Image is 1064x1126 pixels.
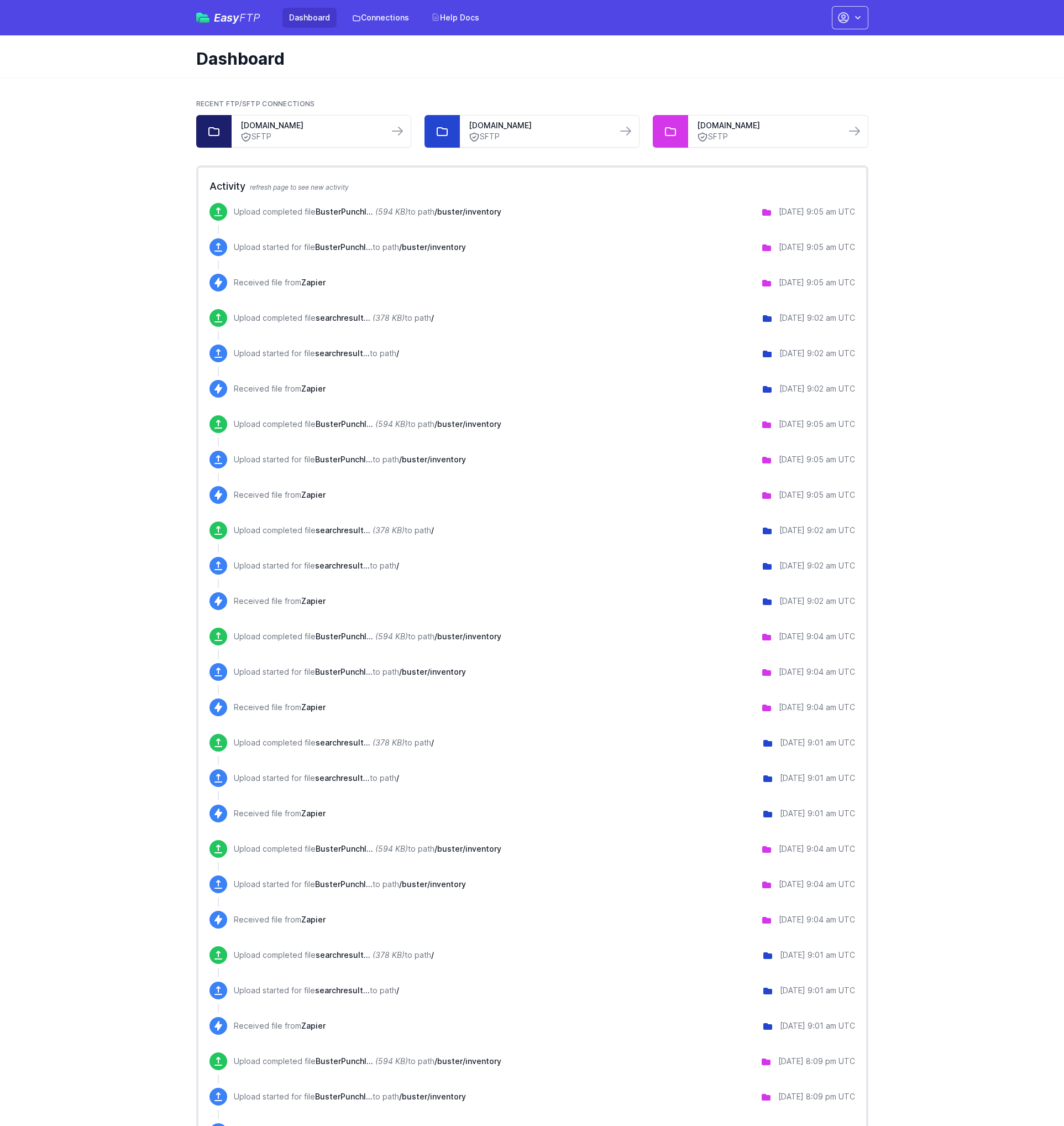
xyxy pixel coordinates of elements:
[780,808,855,819] div: [DATE] 9:01 am UTC
[399,1092,466,1101] span: /buster/inventory
[315,879,373,889] span: BusterPunchInventory.csv
[345,8,416,28] a: Connections
[315,773,370,783] span: searchresults.csv
[282,8,337,28] a: Dashboard
[234,808,326,819] p: Received file from
[315,667,373,676] span: BusterPunchInventory.csv
[431,738,434,747] span: /
[375,632,408,641] i: (594 KB)
[301,809,326,818] span: Zapier
[780,985,855,996] div: [DATE] 9:01 am UTC
[373,525,405,535] i: (378 KB)
[316,419,373,429] span: BusterPunchInventory.csv
[234,879,466,890] p: Upload started for file to path
[234,1020,326,1031] p: Received file from
[375,844,408,853] i: (594 KB)
[301,490,326,499] span: Zapier
[779,843,855,854] div: [DATE] 9:04 am UTC
[234,737,434,748] p: Upload completed file to path
[209,179,855,194] h2: Activity
[778,1091,855,1102] div: [DATE] 8:09 pm UTC
[396,348,399,358] span: /
[434,1056,501,1066] span: /buster/inventory
[779,242,855,253] div: [DATE] 9:05 am UTC
[779,206,855,217] div: [DATE] 9:05 am UTC
[234,348,399,359] p: Upload started for file to path
[234,1056,501,1067] p: Upload completed file to path
[239,11,260,24] span: FTP
[396,561,399,570] span: /
[234,631,501,642] p: Upload completed file to path
[469,120,608,131] a: [DOMAIN_NAME]
[779,454,855,465] div: [DATE] 9:05 am UTC
[779,702,855,713] div: [DATE] 9:04 am UTC
[240,120,380,131] a: [DOMAIN_NAME]
[697,120,836,131] a: [DOMAIN_NAME]
[234,666,466,677] p: Upload started for file to path
[315,1092,373,1101] span: BusterPunchInventory.csv
[316,1056,373,1066] span: BusterPunchInventory.csv
[778,1056,855,1067] div: [DATE] 8:09 pm UTC
[316,950,370,960] span: searchresults.csv
[780,950,855,961] div: [DATE] 9:01 am UTC
[234,773,399,784] p: Upload started for file to path
[396,986,399,995] span: /
[315,348,370,358] span: searchresults.csv
[779,596,855,607] div: [DATE] 9:02 am UTC
[399,242,466,252] span: /buster/inventory
[424,8,486,28] a: Help Docs
[234,525,434,536] p: Upload completed file to path
[431,525,434,535] span: /
[315,455,373,464] span: BusterPunchInventory.csv
[234,985,399,996] p: Upload started for file to path
[234,702,326,713] p: Received file from
[240,131,380,143] a: SFTP
[234,1091,466,1102] p: Upload started for file to path
[399,455,466,464] span: /buster/inventory
[780,737,855,748] div: [DATE] 9:01 am UTC
[434,844,501,853] span: /buster/inventory
[234,950,434,961] p: Upload completed file to path
[316,844,373,853] span: BusterPunchInventory.csv
[196,100,868,108] h2: Recent FTP/SFTP Connections
[779,419,855,430] div: [DATE] 9:05 am UTC
[315,561,370,570] span: searchresults.csv
[469,131,608,143] a: SFTP
[315,242,373,252] span: BusterPunchInventory.csv
[779,312,855,324] div: [DATE] 9:02 am UTC
[399,879,466,889] span: /buster/inventory
[234,206,501,217] p: Upload completed file to path
[779,525,855,536] div: [DATE] 9:02 am UTC
[375,1056,408,1066] i: (594 KB)
[214,12,260,23] span: Easy
[779,631,855,642] div: [DATE] 9:04 am UTC
[431,313,434,322] span: /
[373,950,405,960] i: (378 KB)
[234,383,326,394] p: Received file from
[316,738,370,747] span: searchresults.csv
[316,313,370,322] span: searchresults.csv
[779,489,855,501] div: [DATE] 9:05 am UTC
[234,312,434,324] p: Upload completed file to path
[779,383,855,394] div: [DATE] 9:02 am UTC
[779,879,855,890] div: [DATE] 9:04 am UTC
[301,278,326,287] span: Zapier
[315,986,370,995] span: searchresults.csv
[434,632,501,641] span: /buster/inventory
[780,773,855,784] div: [DATE] 9:01 am UTC
[234,419,501,430] p: Upload completed file to path
[373,313,405,322] i: (378 KB)
[301,915,326,924] span: Zapier
[234,560,399,571] p: Upload started for file to path
[234,843,501,854] p: Upload completed file to path
[779,348,855,359] div: [DATE] 9:02 am UTC
[434,207,501,216] span: /buster/inventory
[301,384,326,393] span: Zapier
[234,489,326,501] p: Received file from
[779,914,855,925] div: [DATE] 9:04 am UTC
[316,525,370,535] span: searchresults.csv
[375,419,408,429] i: (594 KB)
[779,560,855,571] div: [DATE] 9:02 am UTC
[697,131,836,143] a: SFTP
[196,12,260,23] a: EasyFTP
